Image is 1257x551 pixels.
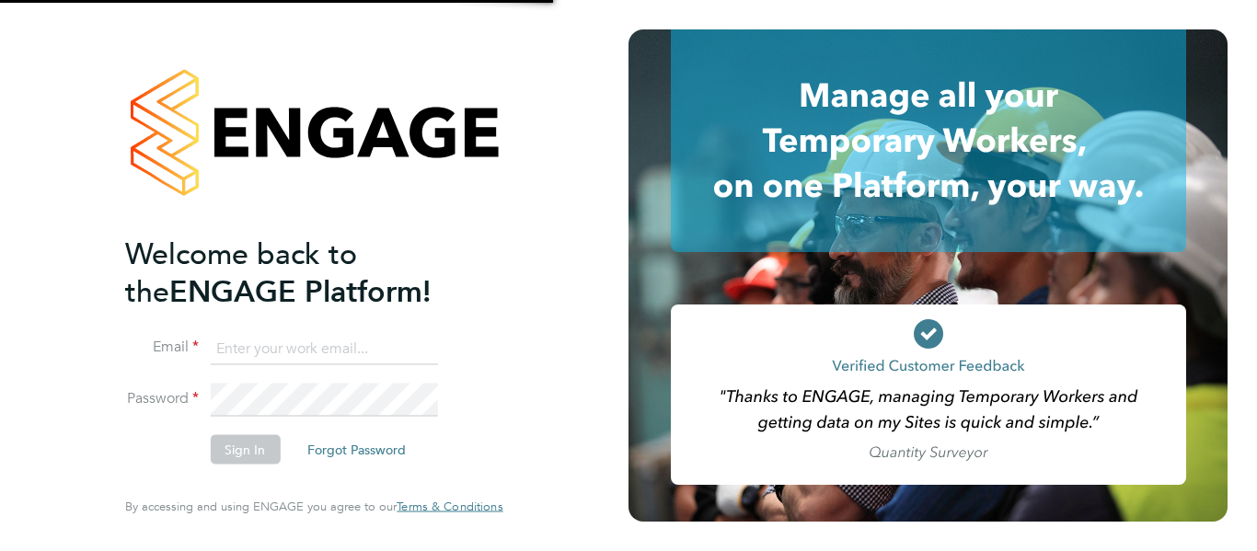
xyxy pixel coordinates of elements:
[125,235,484,310] h2: ENGAGE Platform!
[397,499,502,514] a: Terms & Conditions
[125,235,357,309] span: Welcome back to the
[125,499,502,514] span: By accessing and using ENGAGE you agree to our
[210,332,437,365] input: Enter your work email...
[397,499,502,514] span: Terms & Conditions
[125,389,199,408] label: Password
[293,435,421,465] button: Forgot Password
[125,338,199,357] label: Email
[210,435,280,465] button: Sign In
